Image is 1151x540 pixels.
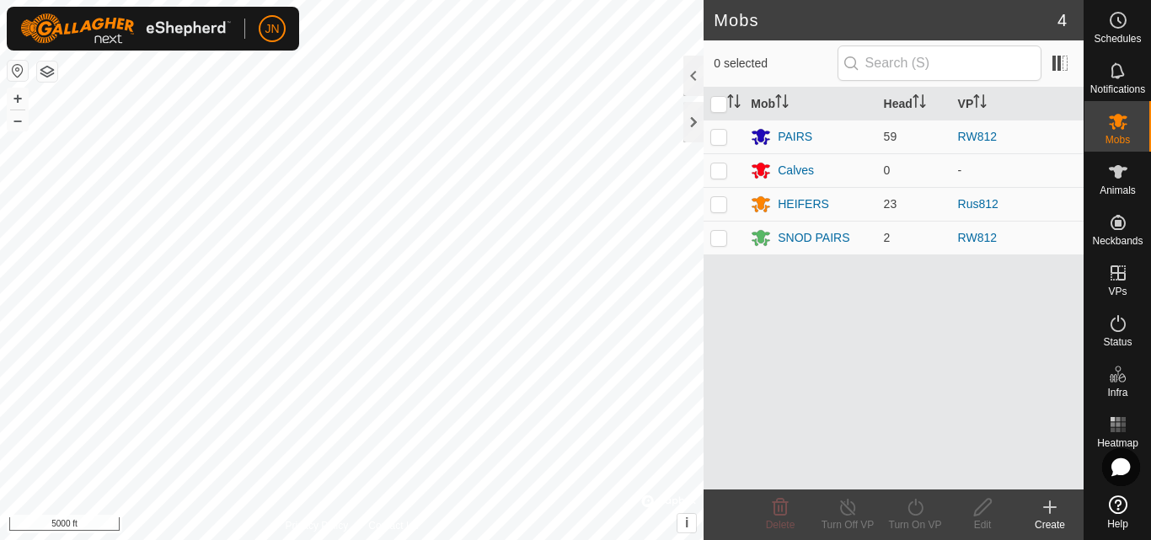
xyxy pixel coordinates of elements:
[265,20,279,38] span: JN
[951,88,1084,120] th: VP
[1100,185,1136,195] span: Animals
[884,231,891,244] span: 2
[1084,489,1151,536] a: Help
[884,130,897,143] span: 59
[1090,84,1145,94] span: Notifications
[1108,286,1127,297] span: VPs
[778,229,849,247] div: SNOD PAIRS
[1107,388,1127,398] span: Infra
[8,110,28,131] button: –
[778,162,814,179] div: Calves
[877,88,951,120] th: Head
[884,163,891,177] span: 0
[368,518,418,533] a: Contact Us
[1094,34,1141,44] span: Schedules
[1103,337,1132,347] span: Status
[778,128,812,146] div: PAIRS
[1016,517,1084,532] div: Create
[8,61,28,81] button: Reset Map
[775,97,789,110] p-sorticon: Activate to sort
[685,516,688,530] span: i
[913,97,926,110] p-sorticon: Activate to sort
[744,88,876,120] th: Mob
[951,153,1084,187] td: -
[814,517,881,532] div: Turn Off VP
[1105,135,1130,145] span: Mobs
[286,518,349,533] a: Privacy Policy
[766,519,795,531] span: Delete
[677,514,696,532] button: i
[714,55,837,72] span: 0 selected
[958,197,998,211] a: Rus812
[37,61,57,82] button: Map Layers
[949,517,1016,532] div: Edit
[8,88,28,109] button: +
[20,13,231,44] img: Gallagher Logo
[838,45,1041,81] input: Search (S)
[881,517,949,532] div: Turn On VP
[1057,8,1067,33] span: 4
[714,10,1057,30] h2: Mobs
[973,97,987,110] p-sorticon: Activate to sort
[958,231,997,244] a: RW812
[884,197,897,211] span: 23
[1092,236,1143,246] span: Neckbands
[727,97,741,110] p-sorticon: Activate to sort
[958,130,997,143] a: RW812
[1107,519,1128,529] span: Help
[1097,438,1138,448] span: Heatmap
[778,195,829,213] div: HEIFERS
